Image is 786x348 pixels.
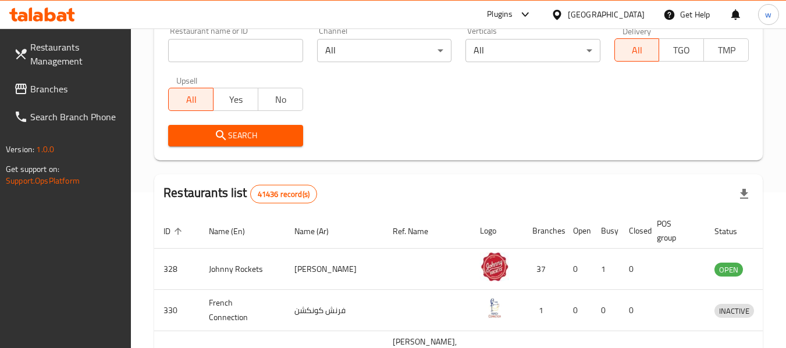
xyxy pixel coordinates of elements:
[263,91,298,108] span: No
[564,249,592,290] td: 0
[5,33,131,75] a: Restaurants Management
[6,173,80,188] a: Support.OpsPlatform
[6,142,34,157] span: Version:
[523,249,564,290] td: 37
[294,224,344,238] span: Name (Ar)
[176,76,198,84] label: Upsell
[487,8,513,21] div: Plugins
[657,217,691,245] span: POS group
[480,293,509,322] img: French Connection
[523,290,564,331] td: 1
[317,39,451,62] div: All
[765,8,771,21] span: w
[714,224,752,238] span: Status
[709,42,744,59] span: TMP
[168,88,214,111] button: All
[285,249,383,290] td: [PERSON_NAME]
[393,224,443,238] span: Ref. Name
[564,213,592,249] th: Open
[714,304,754,318] div: INACTIVE
[213,88,258,111] button: Yes
[173,91,209,108] span: All
[471,213,523,249] th: Logo
[177,128,293,143] span: Search
[714,263,743,277] span: OPEN
[730,180,758,208] div: Export file
[6,162,59,177] span: Get support on:
[258,88,303,111] button: No
[465,39,600,62] div: All
[480,252,509,281] img: Johnny Rockets
[592,213,620,249] th: Busy
[218,91,254,108] span: Yes
[620,290,648,331] td: 0
[568,8,645,21] div: [GEOGRAPHIC_DATA]
[30,40,122,68] span: Restaurants Management
[714,304,754,318] span: INACTIVE
[620,249,648,290] td: 0
[154,249,200,290] td: 328
[200,249,285,290] td: Johnny Rockets
[623,27,652,35] label: Delivery
[251,189,316,200] span: 41436 record(s)
[614,38,660,62] button: All
[659,38,704,62] button: TGO
[30,110,122,124] span: Search Branch Phone
[168,39,303,62] input: Search for restaurant name or ID..
[5,75,131,103] a: Branches
[564,290,592,331] td: 0
[154,290,200,331] td: 330
[209,224,260,238] span: Name (En)
[620,213,648,249] th: Closed
[592,249,620,290] td: 1
[36,142,54,157] span: 1.0.0
[200,290,285,331] td: French Connection
[592,290,620,331] td: 0
[163,184,317,203] h2: Restaurants list
[30,82,122,96] span: Branches
[620,42,655,59] span: All
[168,125,303,146] button: Search
[5,103,131,131] a: Search Branch Phone
[703,38,749,62] button: TMP
[523,213,564,249] th: Branches
[664,42,699,59] span: TGO
[163,224,186,238] span: ID
[285,290,383,331] td: فرنش كونكشن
